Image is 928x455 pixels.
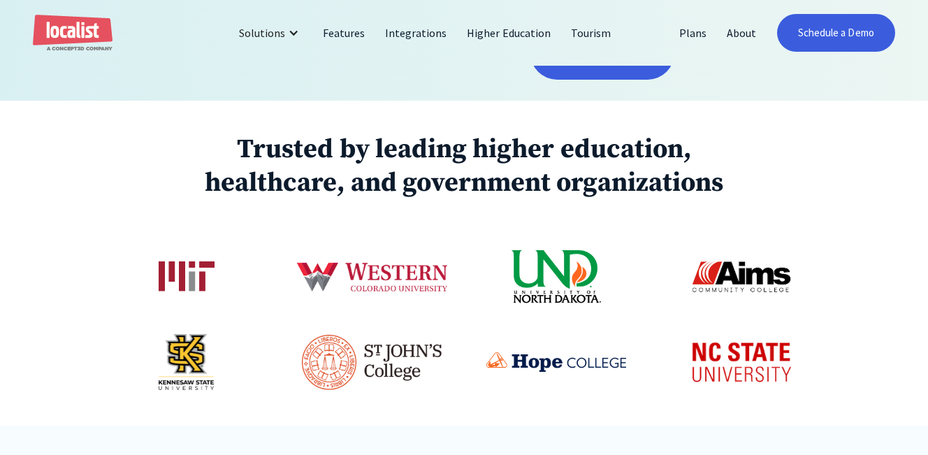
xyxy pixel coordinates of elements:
[561,16,621,50] a: Tourism
[717,16,767,50] a: About
[302,335,442,390] img: St John's College logo
[375,16,457,50] a: Integrations
[511,249,602,305] img: University of North Dakota logo
[33,15,113,52] a: home
[239,24,285,41] div: Solutions
[313,16,375,50] a: Features
[777,14,895,52] a: Schedule a Demo
[486,352,626,372] img: Hope College logo
[669,16,717,50] a: Plans
[159,334,215,390] img: Kennesaw State University logo
[205,133,723,200] strong: Trusted by leading higher education, healthcare, and government organizations
[457,16,561,50] a: Higher Education
[691,249,792,305] img: Aims Community College logo
[293,233,449,322] img: Western Colorado University logo
[229,16,313,50] div: Solutions
[159,261,215,293] img: Massachusetts Institute of Technology logo
[679,332,804,392] img: NC State University logo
